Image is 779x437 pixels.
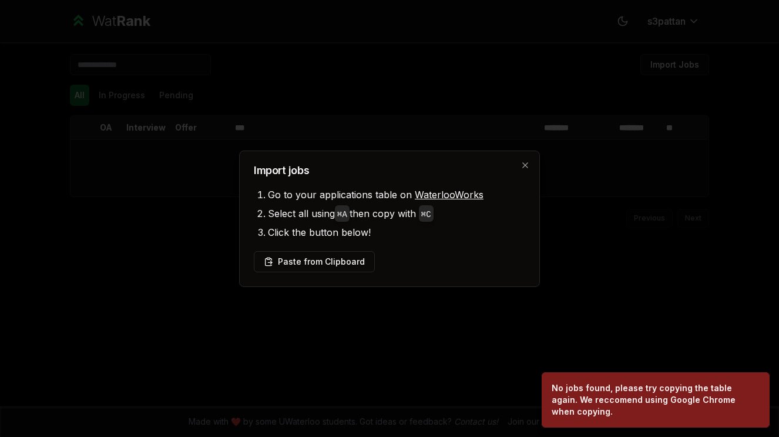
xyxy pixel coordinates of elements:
a: WaterlooWorks [415,189,483,201]
li: Select all using then copy with [268,204,525,223]
li: Click the button below! [268,223,525,242]
div: No jobs found, please try copying the table again. We reccomend using Google Chrome when copying. [552,382,755,418]
button: Paste from Clipboard [254,251,375,272]
h2: Import jobs [254,165,525,176]
li: Go to your applications table on [268,185,525,204]
code: ⌘ C [421,210,431,219]
code: ⌘ A [337,210,347,219]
